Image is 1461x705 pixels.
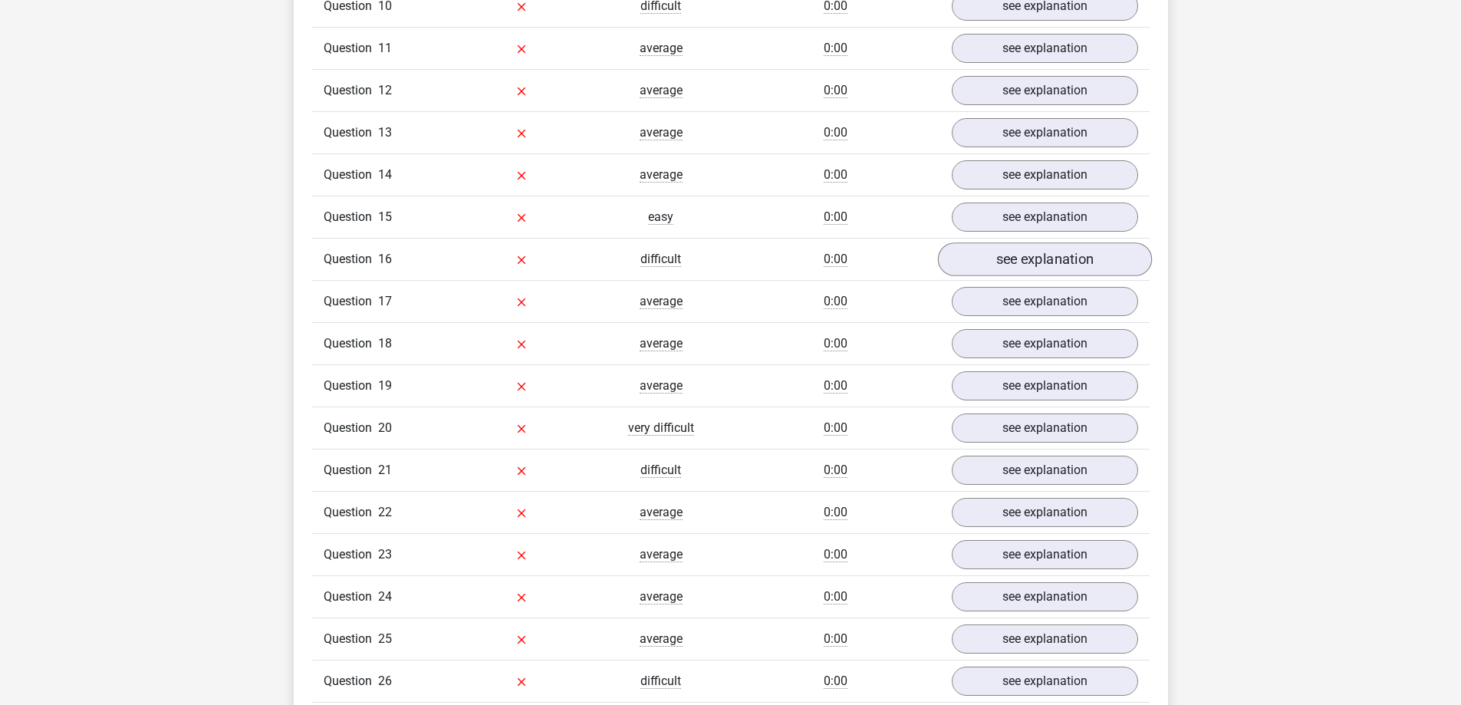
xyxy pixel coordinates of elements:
[952,160,1138,189] a: see explanation
[952,76,1138,105] a: see explanation
[824,463,847,478] span: 0:00
[378,505,392,519] span: 22
[640,547,683,562] span: average
[378,378,392,393] span: 19
[378,125,392,140] span: 13
[640,505,683,520] span: average
[324,208,378,226] span: Question
[640,294,683,309] span: average
[952,498,1138,527] a: see explanation
[324,334,378,353] span: Question
[824,41,847,56] span: 0:00
[324,630,378,648] span: Question
[824,505,847,520] span: 0:00
[640,674,681,689] span: difficult
[824,209,847,225] span: 0:00
[324,292,378,311] span: Question
[824,547,847,562] span: 0:00
[952,329,1138,358] a: see explanation
[640,378,683,394] span: average
[824,674,847,689] span: 0:00
[324,545,378,564] span: Question
[378,294,392,308] span: 17
[324,503,378,522] span: Question
[824,83,847,98] span: 0:00
[324,81,378,100] span: Question
[378,589,392,604] span: 24
[324,39,378,58] span: Question
[324,672,378,690] span: Question
[824,252,847,267] span: 0:00
[952,624,1138,654] a: see explanation
[378,209,392,224] span: 15
[640,589,683,605] span: average
[378,420,392,435] span: 20
[640,41,683,56] span: average
[952,582,1138,611] a: see explanation
[824,294,847,309] span: 0:00
[324,461,378,479] span: Question
[628,420,694,436] span: very difficult
[378,336,392,351] span: 18
[640,252,681,267] span: difficult
[952,413,1138,443] a: see explanation
[952,287,1138,316] a: see explanation
[824,336,847,351] span: 0:00
[324,377,378,395] span: Question
[952,667,1138,696] a: see explanation
[952,456,1138,485] a: see explanation
[824,589,847,605] span: 0:00
[378,547,392,562] span: 23
[324,419,378,437] span: Question
[378,167,392,182] span: 14
[952,540,1138,569] a: see explanation
[824,420,847,436] span: 0:00
[640,463,681,478] span: difficult
[648,209,673,225] span: easy
[378,463,392,477] span: 21
[378,674,392,688] span: 26
[937,243,1151,277] a: see explanation
[952,118,1138,147] a: see explanation
[324,124,378,142] span: Question
[952,34,1138,63] a: see explanation
[640,125,683,140] span: average
[824,125,847,140] span: 0:00
[378,83,392,97] span: 12
[824,631,847,647] span: 0:00
[640,631,683,647] span: average
[824,378,847,394] span: 0:00
[824,167,847,183] span: 0:00
[324,166,378,184] span: Question
[952,371,1138,400] a: see explanation
[324,250,378,268] span: Question
[378,252,392,266] span: 16
[952,203,1138,232] a: see explanation
[324,588,378,606] span: Question
[640,336,683,351] span: average
[640,83,683,98] span: average
[378,41,392,55] span: 11
[640,167,683,183] span: average
[378,631,392,646] span: 25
